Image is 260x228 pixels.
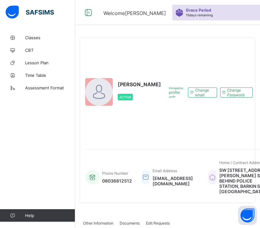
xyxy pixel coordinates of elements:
[25,48,75,53] span: CBT
[6,6,54,19] img: safsims
[102,178,132,183] span: 08036812512
[195,88,212,97] span: Change email
[238,206,257,225] button: Open asap
[25,60,75,65] span: Lesson Plan
[83,221,113,225] span: Other Information
[118,81,161,87] span: [PERSON_NAME]
[186,13,213,17] span: 15 days remaining
[153,176,199,186] span: [EMAIL_ADDRESS][DOMAIN_NAME]
[119,95,131,99] span: Active
[227,88,248,97] span: Change Password
[146,221,170,225] span: Edit Requests
[153,168,177,173] span: Email Address
[102,171,128,176] span: Phone Number
[175,9,183,17] img: sticker-purple.71386a28dfed39d6af7621340158ba97.svg
[25,213,75,218] span: Help
[120,221,140,225] span: Documents
[186,8,211,13] span: Grace Period
[169,85,183,99] span: Request profile edit
[25,35,75,40] span: Classes
[25,73,75,78] span: Time Table
[25,85,75,90] span: Assessment Format
[103,10,166,16] span: Welcome [PERSON_NAME]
